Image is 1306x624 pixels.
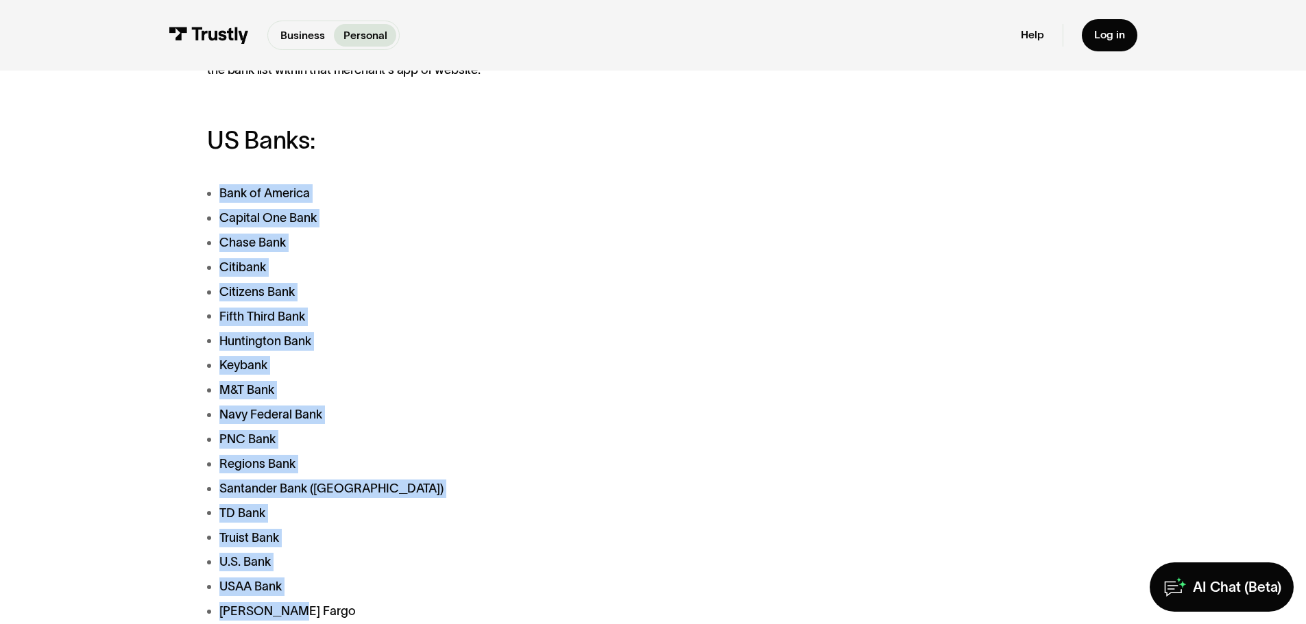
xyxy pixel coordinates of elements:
a: Help [1021,28,1044,42]
li: M&T Bank [207,381,781,399]
li: Regions Bank [207,455,781,473]
li: U.S. Bank [207,553,781,571]
a: Business [271,24,334,47]
li: Keybank [207,356,781,375]
li: Citizens Bank [207,283,781,301]
li: TD Bank [207,504,781,523]
li: Capital One Bank [207,209,781,227]
li: PNC Bank [207,430,781,449]
div: AI Chat (Beta) [1193,578,1281,596]
a: Personal [334,24,396,47]
li: Bank of America [207,184,781,203]
p: Business [280,27,325,44]
img: Trustly Logo [169,27,249,44]
li: USAA Bank [207,577,781,596]
a: AI Chat (Beta) [1150,562,1294,612]
li: [PERSON_NAME] Fargo [207,602,781,621]
li: Santander Bank ([GEOGRAPHIC_DATA]) [207,479,781,498]
a: Log in [1082,19,1137,51]
li: Fifth Third Bank [207,308,781,326]
li: Citibank [207,258,781,277]
p: Personal [343,27,387,44]
div: Log in [1094,28,1125,42]
h3: US Banks: [207,127,781,153]
li: Chase Bank [207,234,781,252]
li: Truist Bank [207,529,781,547]
li: Navy Federal Bank [207,405,781,424]
li: Huntington Bank [207,332,781,351]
